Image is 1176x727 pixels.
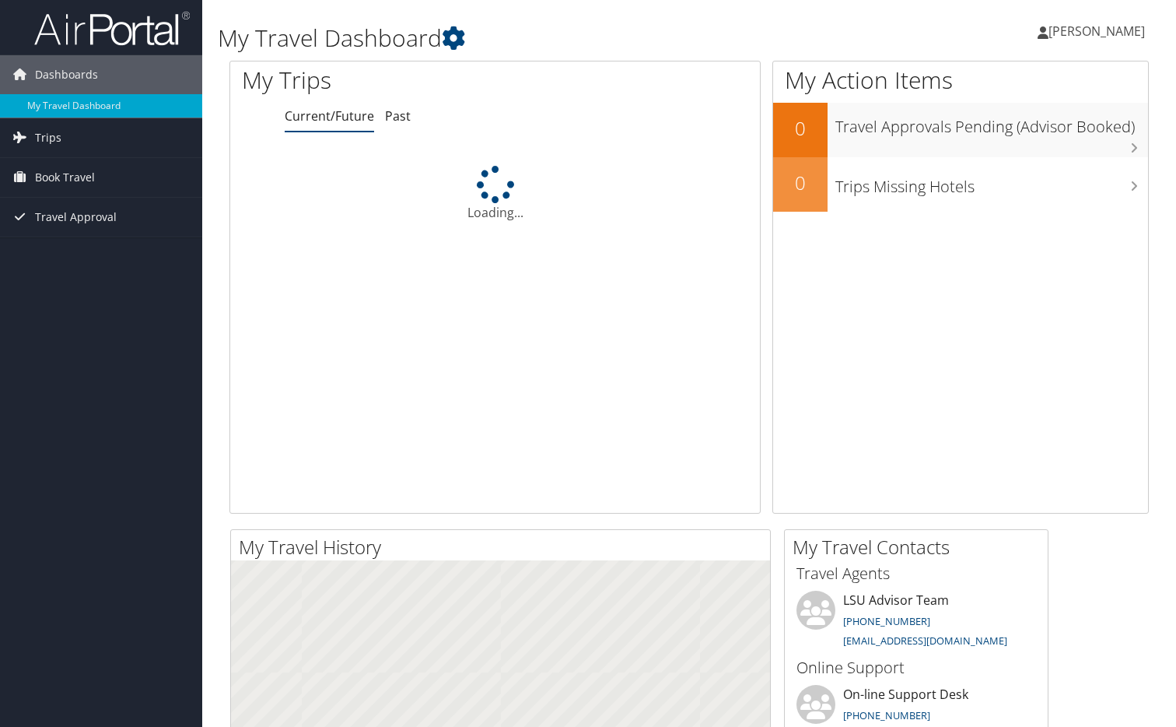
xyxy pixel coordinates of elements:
[285,107,374,125] a: Current/Future
[35,118,61,157] span: Trips
[835,108,1148,138] h3: Travel Approvals Pending (Advisor Booked)
[796,563,1036,585] h3: Travel Agents
[793,534,1048,560] h2: My Travel Contacts
[242,64,527,97] h1: My Trips
[843,634,1007,648] a: [EMAIL_ADDRESS][DOMAIN_NAME]
[773,115,828,142] h2: 0
[239,534,770,560] h2: My Travel History
[35,198,117,237] span: Travel Approval
[773,170,828,196] h2: 0
[1048,23,1145,40] span: [PERSON_NAME]
[385,107,411,125] a: Past
[835,168,1148,198] h3: Trips Missing Hotels
[1038,8,1160,54] a: [PERSON_NAME]
[773,157,1148,212] a: 0Trips Missing Hotels
[35,55,98,94] span: Dashboards
[230,166,760,222] div: Loading...
[789,591,1044,655] li: LSU Advisor Team
[796,657,1036,679] h3: Online Support
[218,22,846,54] h1: My Travel Dashboard
[843,708,930,722] a: [PHONE_NUMBER]
[34,10,190,47] img: airportal-logo.png
[773,103,1148,157] a: 0Travel Approvals Pending (Advisor Booked)
[35,158,95,197] span: Book Travel
[843,614,930,628] a: [PHONE_NUMBER]
[773,64,1148,97] h1: My Action Items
